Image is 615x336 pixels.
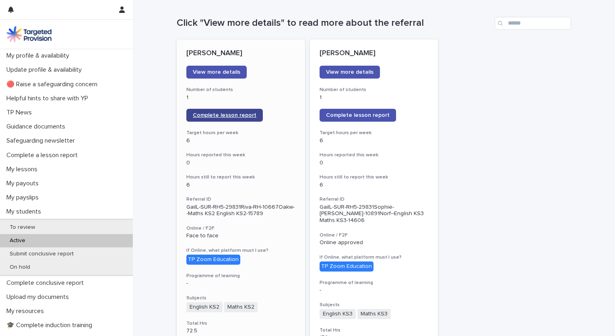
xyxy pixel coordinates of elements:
h3: Total Hrs [186,320,295,327]
p: 🔴 Raise a safeguarding concern [3,81,104,88]
h3: Hours reported this week [320,152,429,158]
p: Guidance documents [3,123,72,131]
h3: Hours reported this week [186,152,295,158]
span: Maths KS2 [224,302,258,312]
p: Complete conclusive report [3,279,90,287]
h3: Referral ID [186,196,295,203]
p: My students [3,208,47,216]
h3: If Online, what platform must I use? [186,247,295,254]
p: 6 [186,182,295,189]
h3: Programme of learning [186,273,295,279]
p: Complete a lesson report [3,151,84,159]
a: Complete lesson report [186,109,263,122]
p: [PERSON_NAME] [320,49,429,58]
p: To review [3,224,41,231]
p: Safeguarding newsletter [3,137,81,145]
p: - [186,280,295,287]
span: View more details [193,69,240,75]
h3: Target hours per week [186,130,295,136]
input: Search [495,17,571,30]
p: 6 [320,137,429,144]
h3: Online / F2F [320,232,429,239]
span: English KS2 [186,302,223,312]
span: Complete lesson report [326,112,390,118]
h3: Total Hrs [320,327,429,334]
p: Submit conclusive report [3,251,80,257]
h3: Referral ID [320,196,429,203]
p: 0 [320,160,429,166]
p: 6 [186,137,295,144]
p: 6 [320,182,429,189]
span: Complete lesson report [193,112,256,118]
div: TP Zoom Education [320,261,374,272]
p: 1 [186,94,295,101]
span: English KS3 [320,309,356,319]
p: 0 [186,160,295,166]
p: 72.5 [186,328,295,334]
h3: Hours still to report this week [186,174,295,180]
p: Update profile & availability [3,66,88,74]
h3: Number of students [320,87,429,93]
h3: Subjects [320,302,429,308]
p: On hold [3,264,37,271]
a: View more details [320,66,380,79]
p: My profile & availability [3,52,76,60]
p: My lessons [3,166,44,173]
p: Upload my documents [3,293,75,301]
p: Active [3,237,32,244]
p: TP News [3,109,38,116]
a: View more details [186,66,247,79]
p: My resources [3,307,50,315]
p: - [320,287,429,294]
p: Face to face [186,232,295,239]
p: Online approved [320,239,429,246]
h1: Click "View more details" to read more about the referral [177,17,491,29]
img: M5nRWzHhSzIhMunXDL62 [6,26,52,42]
h3: Online / F2F [186,225,295,232]
div: TP Zoom Education [186,255,240,265]
h3: Hours still to report this week [320,174,429,180]
h3: Target hours per week [320,130,429,136]
p: 1 [320,94,429,101]
p: 🎓 Complete induction training [3,321,99,329]
span: Maths KS3 [357,309,391,319]
h3: Subjects [186,295,295,301]
p: GailL-SUR-RH5-29831Riva-RH-10667Oakw--Maths KS2 English KS2-15789 [186,204,295,218]
h3: If Online, what platform must I use? [320,254,429,261]
p: My payouts [3,180,45,187]
p: My payslips [3,194,45,201]
p: Helpful hints to share with YP [3,95,95,102]
p: [PERSON_NAME] [186,49,295,58]
a: Complete lesson report [320,109,396,122]
p: GailL-SUR-RH5-29831Sophie-[PERSON_NAME]-10891Norf--English KS3 Maths KS3-14606 [320,204,429,224]
h3: Programme of learning [320,280,429,286]
span: View more details [326,69,374,75]
h3: Number of students [186,87,295,93]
